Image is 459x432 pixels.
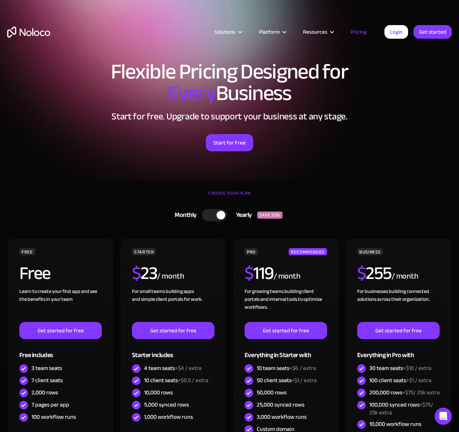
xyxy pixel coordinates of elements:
[294,27,342,37] div: Resources
[245,288,327,322] div: For growing teams building client portals and internal tools to optimize workflows.
[289,248,327,255] div: RECOMMENDED
[257,413,307,421] div: 3,000 workflow runs
[132,264,157,282] h2: 23
[144,389,173,397] div: 10,000 rows
[257,401,304,409] div: 25,000 synced rows
[369,389,440,397] div: 200,000 rows
[357,248,383,255] div: BUSINESS
[32,401,69,409] div: 7 pages per app
[357,264,392,282] h2: 255
[205,27,250,37] div: Solutions
[274,271,301,282] div: / month
[144,364,202,372] div: 4 team seats
[250,27,294,37] div: Platform
[245,256,254,290] span: $
[214,27,236,37] div: Solutions
[132,248,156,255] div: STARTER
[19,264,51,282] h2: Free
[369,420,421,428] div: 10,000 workflow runs
[7,111,452,122] h2: Start for free. Upgrade to support your business at any stage.
[369,376,431,384] div: 100 client seats
[257,364,316,372] div: 10 team seats
[289,363,316,374] span: +$6 / extra
[132,322,214,339] a: Get started for free
[178,375,208,386] span: +$0.5 / extra
[245,339,327,362] div: Everything in Starter with
[292,375,317,386] span: +$1 / extra
[357,256,366,290] span: $
[369,399,433,418] span: +$75/ 25k extra
[132,288,214,322] div: For small teams building apps and simple client portals for work. ‍
[384,25,408,39] a: Login
[227,210,257,220] div: Yearly
[167,73,216,113] span: Every
[7,61,452,104] h1: Flexible Pricing Designed for Business
[406,375,431,386] span: +$1 / extra
[32,413,76,421] div: 100 workflow runs
[257,389,287,397] div: 50,000 rows
[342,27,375,37] a: Pricing
[369,401,440,417] div: 100,000 synced rows
[19,288,102,322] div: Learn to create your first app and see the benefits in your team ‍
[357,288,440,322] div: For businesses building connected solutions across their organization. ‍
[32,389,58,397] div: 2,000 rows
[245,322,327,339] a: Get started for free
[144,401,189,409] div: 5,000 synced rows
[403,363,431,374] span: +$10 / extra
[357,339,440,362] div: Everything in Pro with
[369,364,431,372] div: 30 team seats
[257,212,283,219] div: SAVE 20%
[132,256,141,290] span: $
[19,248,35,255] div: FREE
[144,376,208,384] div: 10 client seats
[413,25,452,39] a: Get started
[357,322,440,339] a: Get started for free
[7,188,452,206] div: CHOOSE YOUR PLAN
[32,376,63,384] div: 7 client seats
[175,363,202,374] span: +$4 / extra
[245,248,258,255] div: PRO
[32,364,62,372] div: 3 team seats
[206,134,253,151] a: Start for Free
[166,210,202,220] div: Monthly
[132,339,214,362] div: Starter includes
[19,339,102,362] div: Free includes
[245,264,274,282] h2: 119
[402,387,440,398] span: +$75/ 25k extra
[435,408,452,425] div: Open Intercom Messenger
[303,27,327,37] div: Resources
[19,322,102,339] a: Get started for free
[157,271,184,282] div: / month
[257,376,317,384] div: 50 client seats
[259,27,280,37] div: Platform
[392,271,418,282] div: / month
[144,413,193,421] div: 1,000 workflow runs
[7,27,50,38] a: home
